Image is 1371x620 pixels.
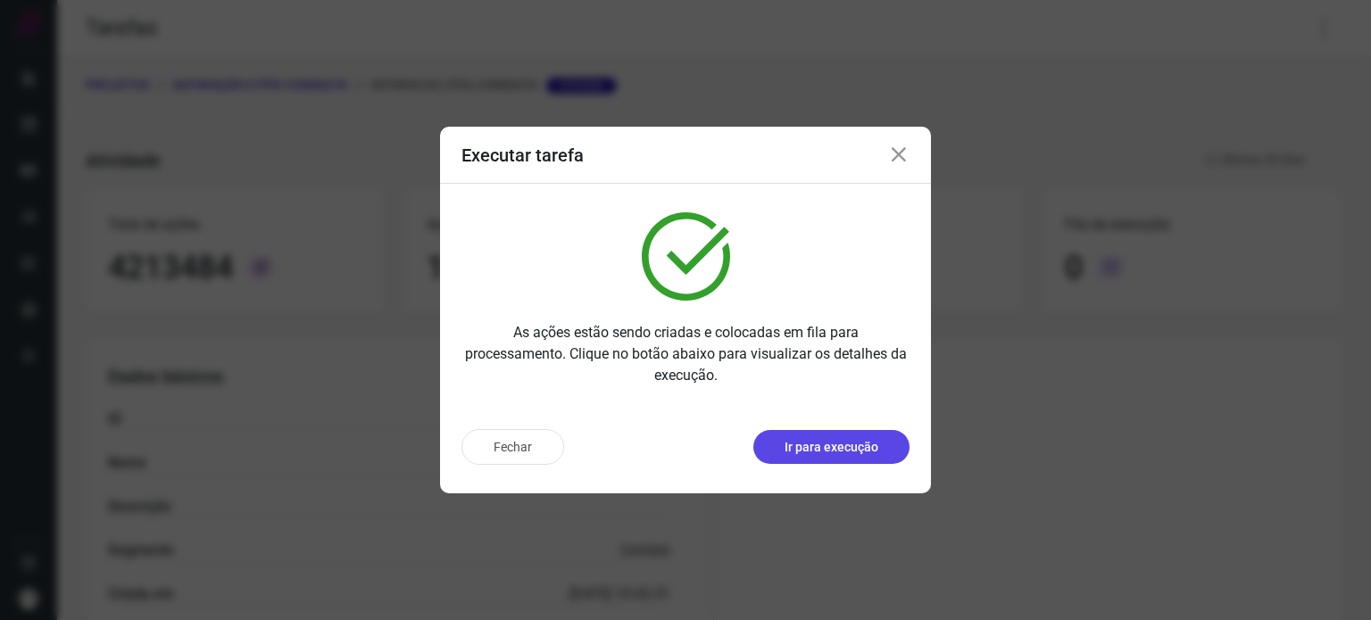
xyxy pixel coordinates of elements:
[753,430,910,464] button: Ir para execução
[785,438,878,457] p: Ir para execução
[461,429,564,465] button: Fechar
[642,212,730,301] img: verified.svg
[461,145,584,166] h3: Executar tarefa
[461,322,910,386] p: As ações estão sendo criadas e colocadas em fila para processamento. Clique no botão abaixo para ...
